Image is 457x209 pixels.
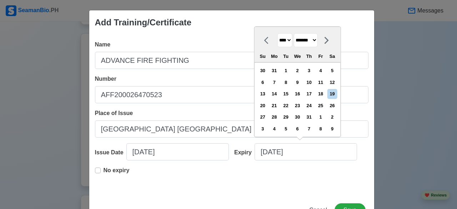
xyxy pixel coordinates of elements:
div: Choose Wednesday, September 6th, 2028 [293,124,302,134]
div: Su [258,51,267,61]
div: Choose Saturday, August 26th, 2028 [327,101,337,110]
div: Choose Saturday, September 2nd, 2028 [327,112,337,122]
div: Choose Wednesday, August 23rd, 2028 [293,101,302,110]
div: Choose Thursday, August 10th, 2028 [304,78,314,87]
div: Choose Tuesday, August 15th, 2028 [281,89,291,99]
div: Choose Saturday, August 19th, 2028 [327,89,337,99]
div: Mo [270,51,279,61]
span: Place of Issue [95,110,133,116]
div: Choose Monday, August 28th, 2028 [270,112,279,122]
div: Choose Tuesday, August 1st, 2028 [281,66,291,75]
div: Choose Monday, August 7th, 2028 [270,78,279,87]
input: Ex: COP Medical First Aid (VI/4) [95,52,368,69]
div: Add Training/Certificate [95,16,192,29]
span: Number [95,76,116,82]
div: Choose Thursday, August 3rd, 2028 [304,66,314,75]
div: Choose Tuesday, August 22nd, 2028 [281,101,291,110]
div: Choose Saturday, September 9th, 2028 [327,124,337,134]
div: Choose Tuesday, September 5th, 2028 [281,124,291,134]
div: month 2028-08 [257,65,338,135]
div: Choose Wednesday, August 16th, 2028 [293,89,302,99]
div: We [293,51,302,61]
div: Choose Sunday, August 6th, 2028 [258,78,267,87]
span: Name [95,41,111,48]
div: Choose Friday, September 1st, 2028 [316,112,326,122]
div: Choose Saturday, August 12th, 2028 [327,78,337,87]
div: Choose Friday, August 11th, 2028 [316,78,326,87]
p: No expiry [104,166,130,175]
div: Choose Thursday, September 7th, 2028 [304,124,314,134]
div: Choose Wednesday, August 30th, 2028 [293,112,302,122]
div: Choose Monday, August 21st, 2028 [270,101,279,110]
input: Ex: Cebu City [95,120,368,138]
div: Choose Sunday, August 27th, 2028 [258,112,267,122]
div: Tu [281,51,291,61]
div: Choose Sunday, September 3rd, 2028 [258,124,267,134]
div: Choose Tuesday, August 29th, 2028 [281,112,291,122]
input: Ex: COP1234567890W or NA [95,86,368,103]
div: Choose Wednesday, August 9th, 2028 [293,78,302,87]
div: Choose Monday, July 31st, 2028 [270,66,279,75]
div: Choose Sunday, July 30th, 2028 [258,66,267,75]
div: Issue Date [95,148,126,157]
div: Expiry [234,148,255,157]
div: Choose Thursday, August 17th, 2028 [304,89,314,99]
div: Choose Sunday, August 20th, 2028 [258,101,267,110]
div: Sa [327,51,337,61]
div: Choose Friday, August 25th, 2028 [316,101,326,110]
div: Choose Friday, August 18th, 2028 [316,89,326,99]
div: Choose Thursday, August 24th, 2028 [304,101,314,110]
div: Choose Monday, August 14th, 2028 [270,89,279,99]
div: Choose Thursday, August 31st, 2028 [304,112,314,122]
div: Fr [316,51,326,61]
div: Choose Friday, August 4th, 2028 [316,66,326,75]
div: Choose Saturday, August 5th, 2028 [327,66,337,75]
div: Choose Sunday, August 13th, 2028 [258,89,267,99]
div: Choose Friday, September 8th, 2028 [316,124,326,134]
div: Choose Wednesday, August 2nd, 2028 [293,66,302,75]
div: Choose Tuesday, August 8th, 2028 [281,78,291,87]
div: Th [304,51,314,61]
div: Choose Monday, September 4th, 2028 [270,124,279,134]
